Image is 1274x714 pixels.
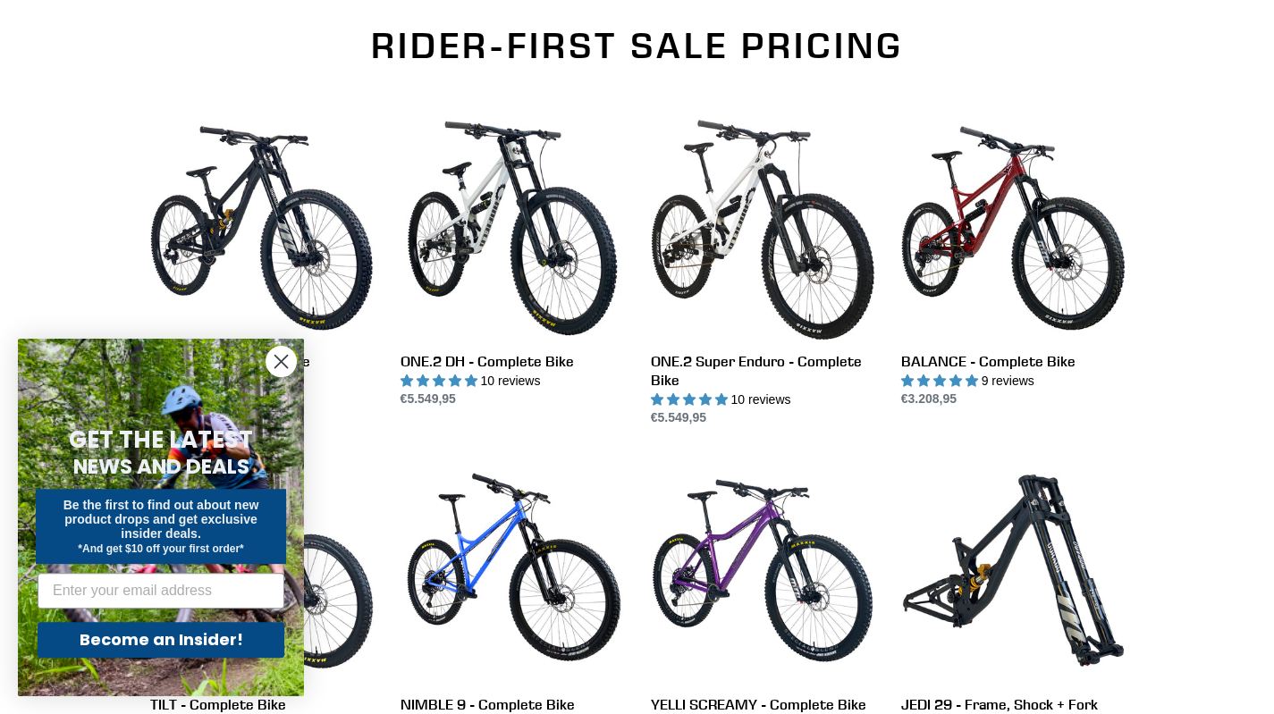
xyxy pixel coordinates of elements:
span: *And get $10 off your first order* [78,542,243,555]
span: NEWS AND DEALS [73,452,249,481]
span: GET THE LATEST [69,424,253,456]
input: Enter your email address [38,573,284,609]
button: Close dialog [266,346,297,377]
button: Become an Insider! [38,622,284,658]
h2: RIDER-FIRST SALE PRICING [150,24,1125,67]
span: Be the first to find out about new product drops and get exclusive insider deals. [63,498,259,541]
